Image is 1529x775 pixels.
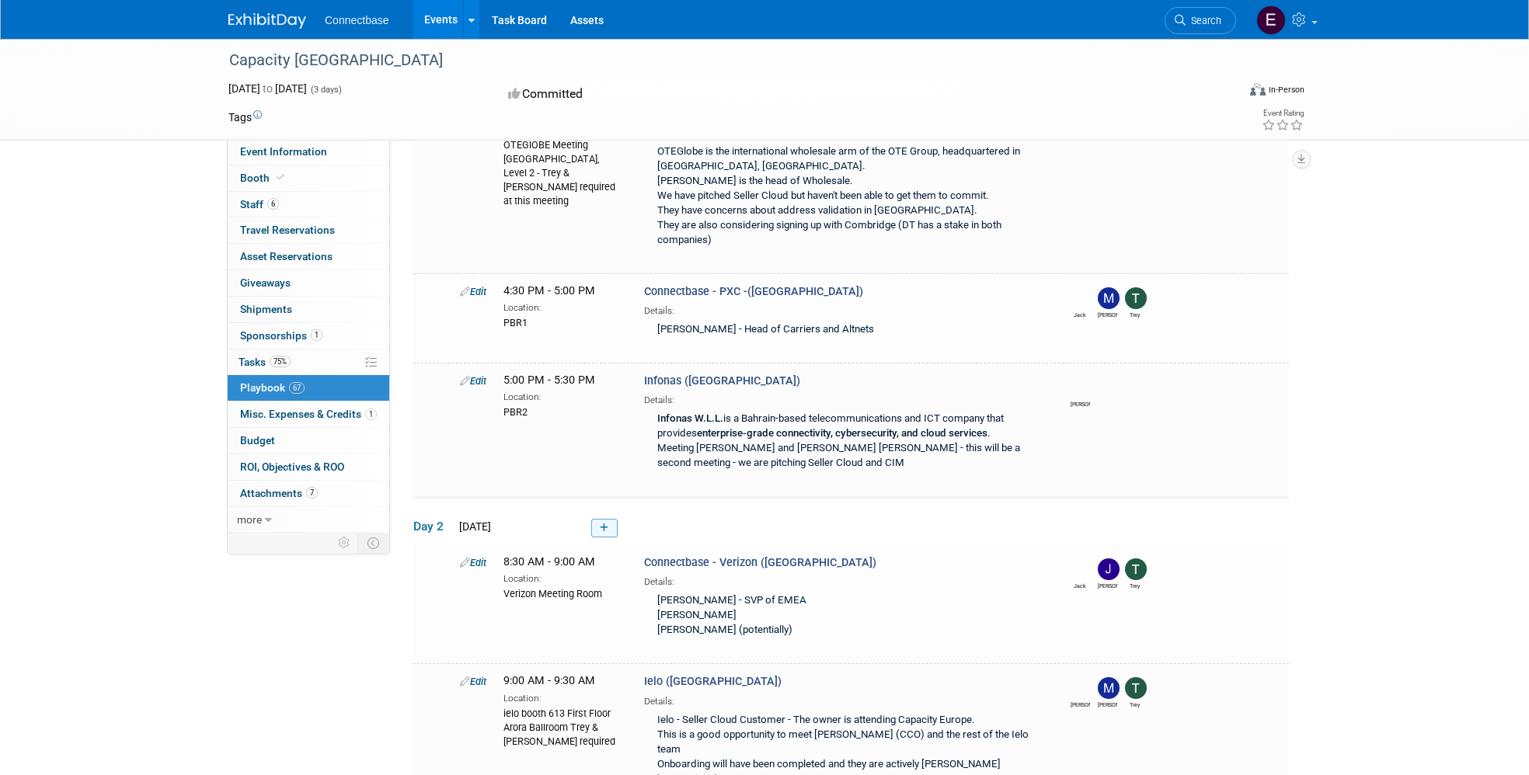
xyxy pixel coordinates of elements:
span: to [260,82,275,95]
span: Staff [240,198,279,210]
span: Sponsorships [240,329,322,342]
div: Mary Ann Rose [1098,309,1117,319]
b: enterprise-grade connectivity, cybersecurity, and cloud services [697,427,987,439]
td: Tags [228,109,262,125]
img: Trey Willis [1125,677,1147,699]
div: John Giblin [1071,699,1090,709]
div: Location: [503,388,621,404]
span: 75% [270,356,291,367]
span: 6 [267,198,279,210]
div: Event Format [1144,81,1304,104]
div: Location: [503,690,621,705]
span: Connectbase - PXC -([GEOGRAPHIC_DATA]) [644,285,863,298]
span: 1 [311,329,322,341]
a: Edit [460,286,486,297]
span: ROI, Objectives & ROO [240,460,344,473]
a: Attachments7 [228,481,389,506]
div: PBR2 [503,404,621,419]
span: 7 [306,487,318,499]
div: James Grant [1098,580,1117,590]
a: Edit [460,676,486,687]
a: Staff6 [228,192,389,217]
img: Jack Davey [1071,558,1092,580]
div: ielo booth 613 First Floor Arora Ballroom Trey & [PERSON_NAME] required [503,705,621,749]
a: Event Information [228,139,389,165]
img: Trey Willis [1125,558,1147,580]
div: Details: [644,571,1043,589]
a: Shipments [228,297,389,322]
span: Ielo ([GEOGRAPHIC_DATA]) [644,675,782,688]
img: Jack Davey [1071,287,1092,309]
span: 5:00 PM - 5:30 PM [503,374,595,387]
a: more [228,507,389,533]
span: Giveaways [240,276,291,289]
span: 4:30 PM - 5:00 PM [503,284,595,297]
span: more [237,513,262,526]
span: Travel Reservations [240,224,335,236]
span: 8:30 AM - 9:00 AM [503,555,595,568]
div: In-Person [1268,84,1304,96]
span: 1 [365,408,377,420]
span: Attachments [240,487,318,499]
span: Shipments [240,303,292,315]
div: Trey Willis [1125,699,1144,709]
a: Edit [460,375,486,387]
div: Verizon Meeting Room [503,586,621,601]
div: [PERSON_NAME] - SVP of EMEA [PERSON_NAME] [PERSON_NAME] (potentially) [644,589,1043,644]
div: PBR1 [503,315,621,330]
span: 67 [289,382,305,394]
div: Capacity [GEOGRAPHIC_DATA] [224,47,1213,75]
img: Mary Ann Rose [1098,677,1120,699]
a: Asset Reservations [228,244,389,269]
a: Budget [228,428,389,454]
div: OTEGlOBE Meeting [GEOGRAPHIC_DATA], Level 2 - Trey & [PERSON_NAME] required at this meeting [503,137,621,208]
div: Location: [503,570,621,586]
span: Connectbase [325,14,389,26]
span: Search [1186,15,1221,26]
span: Infonas ([GEOGRAPHIC_DATA]) [644,374,800,387]
a: Tasks75% [228,349,389,375]
span: (3 days) [309,85,342,95]
span: Budget [240,434,275,447]
i: Booth reservation complete [277,173,284,182]
span: [DATE] [DATE] [228,82,307,95]
a: Sponsorships1 [228,323,389,349]
span: Misc. Expenses & Credits [240,408,377,420]
div: Location: [503,299,621,315]
b: Infonas W.L.L. [657,412,723,424]
span: Playbook [240,381,305,394]
span: Connectbase - Verizon ([GEOGRAPHIC_DATA]) [644,556,876,569]
img: John Giblin [1071,377,1092,398]
div: Jack Davey [1071,580,1090,590]
div: is a Bahrain-based telecommunications and ICT company that provides . Meeting [PERSON_NAME] and [... [644,407,1043,477]
img: Trey Willis [1125,287,1147,309]
img: John Giblin [1071,677,1092,699]
div: Details: [644,690,1043,708]
a: Travel Reservations [228,217,389,243]
a: Playbook67 [228,375,389,401]
td: Personalize Event Tab Strip [331,533,358,553]
a: Booth [228,165,389,191]
a: ROI, Objectives & ROO [228,454,389,480]
img: Format-Inperson.png [1250,83,1266,96]
a: Edit [460,557,486,568]
span: Event Information [240,145,327,158]
div: Trey Willis [1125,580,1144,590]
div: [PERSON_NAME] - Head of Carriers and Altnets [644,318,1043,343]
span: Booth [240,172,287,184]
div: Mary Ann Rose [1098,699,1117,709]
span: Day 2 [413,518,452,535]
img: Edison Smith-Stubbs [1256,5,1286,35]
span: 9:00 AM - 9:30 AM [503,674,595,687]
div: Event Rating [1262,109,1304,117]
td: Toggle Event Tabs [358,533,390,553]
div: Trey Willis [1125,309,1144,319]
a: Giveaways [228,270,389,296]
img: Mary Ann Rose [1098,287,1120,309]
img: James Grant [1098,558,1120,580]
span: Asset Reservations [240,250,333,262]
div: Committed [503,81,847,108]
div: OTEGlobe is the international wholesale arm of the OTE Group, headquartered in [GEOGRAPHIC_DATA],... [644,140,1043,254]
a: Misc. Expenses & Credits1 [228,401,389,427]
a: Search [1165,7,1236,34]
